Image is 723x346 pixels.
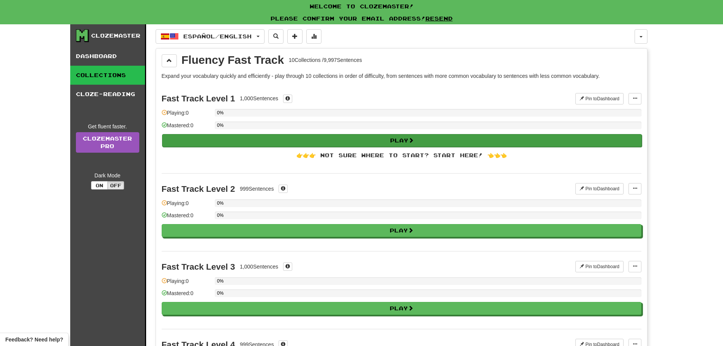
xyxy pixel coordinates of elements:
[107,181,124,190] button: Off
[289,56,362,64] div: 10 Collections / 9,997 Sentences
[162,134,642,147] button: Play
[162,289,211,302] div: Mastered: 0
[76,172,139,179] div: Dark Mode
[306,29,321,44] button: More stats
[162,212,211,224] div: Mastered: 0
[162,302,641,315] button: Play
[162,277,211,290] div: Playing: 0
[162,109,211,122] div: Playing: 0
[575,183,624,194] button: Pin toDashboard
[162,224,641,237] button: Play
[162,72,641,80] p: Expand your vocabulary quickly and efficiently - play through 10 collections in order of difficul...
[162,122,211,134] div: Mastered: 0
[183,33,252,39] span: Español / English
[240,185,274,193] div: 999 Sentences
[91,181,108,190] button: On
[162,152,641,159] div: 👉👉👉 Not sure where to start? Start here! 👈👈👈
[156,29,265,44] button: Español/English
[162,262,235,272] div: Fast Track Level 3
[287,29,302,44] button: Add sentence to collection
[162,199,211,212] div: Playing: 0
[76,132,139,153] a: ClozemasterPro
[268,29,284,44] button: Search sentences
[70,66,145,85] a: Collections
[70,85,145,104] a: Cloze-Reading
[70,47,145,66] a: Dashboard
[575,93,624,104] button: Pin toDashboard
[162,184,235,194] div: Fast Track Level 2
[76,123,139,130] div: Get fluent faster.
[5,336,63,343] span: Open feedback widget
[181,54,284,66] div: Fluency Fast Track
[162,94,235,103] div: Fast Track Level 1
[91,32,140,39] div: Clozemaster
[240,263,278,270] div: 1,000 Sentences
[240,95,278,102] div: 1,000 Sentences
[575,261,624,272] button: Pin toDashboard
[425,15,453,22] a: Resend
